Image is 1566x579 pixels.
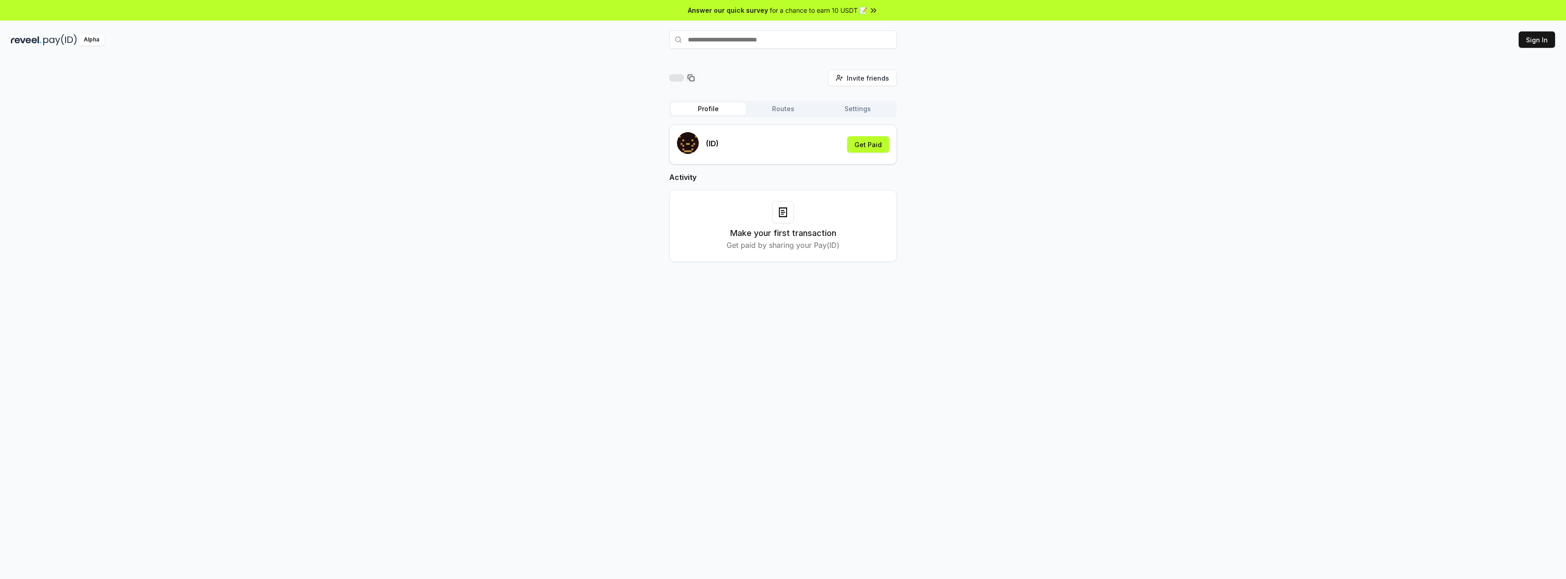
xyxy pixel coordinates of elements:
[847,136,889,153] button: Get Paid
[79,34,104,46] div: Alpha
[1519,31,1555,48] button: Sign In
[770,5,867,15] span: for a chance to earn 10 USDT 📝
[11,34,41,46] img: reveel_dark
[820,102,895,115] button: Settings
[828,70,897,86] button: Invite friends
[671,102,746,115] button: Profile
[688,5,768,15] span: Answer our quick survey
[669,172,897,183] h2: Activity
[746,102,820,115] button: Routes
[43,34,77,46] img: pay_id
[727,240,839,251] p: Get paid by sharing your Pay(ID)
[730,227,836,240] h3: Make your first transaction
[706,138,719,149] p: (ID)
[847,73,889,83] span: Invite friends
